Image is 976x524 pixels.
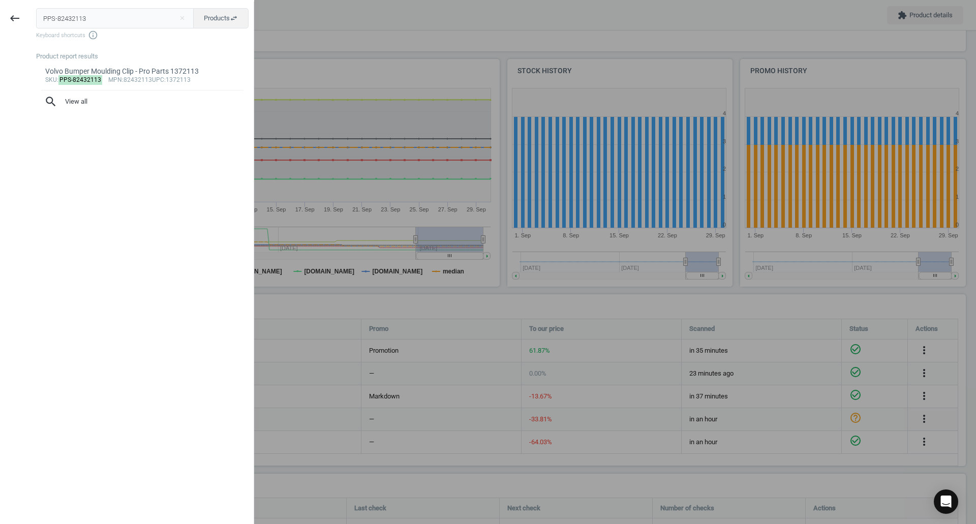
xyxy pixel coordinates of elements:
input: Enter the SKU or product name [36,8,194,28]
mark: PPS-82432113 [58,75,103,85]
button: searchView all [36,90,249,113]
span: mpn [108,76,122,83]
span: sku [45,76,57,83]
span: Products [204,14,238,23]
button: Close [174,14,190,23]
button: Productsswap_horiz [193,8,249,28]
i: keyboard_backspace [9,12,21,24]
i: search [44,95,57,108]
div: Volvo Bumper Moulding Clip - Pro Parts 1372113 [45,67,240,76]
i: swap_horiz [230,14,238,22]
div: Open Intercom Messenger [934,489,958,514]
span: upc [152,76,164,83]
span: View all [44,95,240,108]
button: keyboard_backspace [3,7,26,30]
div: Product report results [36,52,254,61]
i: info_outline [88,30,98,40]
div: : :82432113 :1372113 [45,76,240,84]
span: Keyboard shortcuts [36,30,249,40]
